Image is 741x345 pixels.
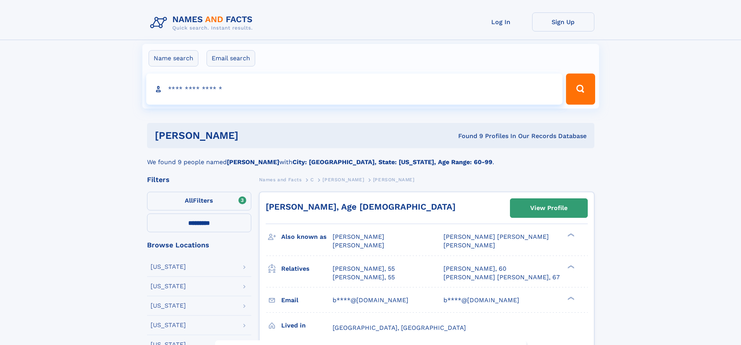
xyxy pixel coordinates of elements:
div: [US_STATE] [151,264,186,270]
b: [PERSON_NAME] [227,158,279,166]
h3: Lived in [281,319,333,332]
h3: Relatives [281,262,333,275]
div: Found 9 Profiles In Our Records Database [348,132,587,140]
div: View Profile [530,199,568,217]
span: [PERSON_NAME] [333,242,384,249]
div: Filters [147,176,251,183]
span: [PERSON_NAME] [373,177,415,182]
a: [PERSON_NAME], 55 [333,273,395,282]
a: C [310,175,314,184]
div: Browse Locations [147,242,251,249]
span: C [310,177,314,182]
div: [US_STATE] [151,283,186,289]
a: [PERSON_NAME] [322,175,364,184]
label: Email search [207,50,255,67]
a: [PERSON_NAME], 60 [443,264,506,273]
img: Logo Names and Facts [147,12,259,33]
a: [PERSON_NAME] [PERSON_NAME], 67 [443,273,560,282]
a: [PERSON_NAME], Age [DEMOGRAPHIC_DATA] [266,202,455,212]
button: Search Button [566,74,595,105]
label: Filters [147,192,251,210]
a: Names and Facts [259,175,302,184]
span: [PERSON_NAME] [443,242,495,249]
div: ❯ [566,264,575,269]
h3: Also known as [281,230,333,243]
b: City: [GEOGRAPHIC_DATA], State: [US_STATE], Age Range: 60-99 [293,158,492,166]
div: [US_STATE] [151,303,186,309]
div: ❯ [566,296,575,301]
div: We found 9 people named with . [147,148,594,167]
h1: [PERSON_NAME] [155,131,349,140]
input: search input [146,74,563,105]
a: View Profile [510,199,587,217]
a: Sign Up [532,12,594,32]
a: Log In [470,12,532,32]
span: [PERSON_NAME] [322,177,364,182]
span: All [185,197,193,204]
span: [GEOGRAPHIC_DATA], [GEOGRAPHIC_DATA] [333,324,466,331]
div: ❯ [566,233,575,238]
div: [US_STATE] [151,322,186,328]
span: [PERSON_NAME] [PERSON_NAME] [443,233,549,240]
h3: Email [281,294,333,307]
label: Name search [149,50,198,67]
a: [PERSON_NAME], 55 [333,264,395,273]
span: [PERSON_NAME] [333,233,384,240]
